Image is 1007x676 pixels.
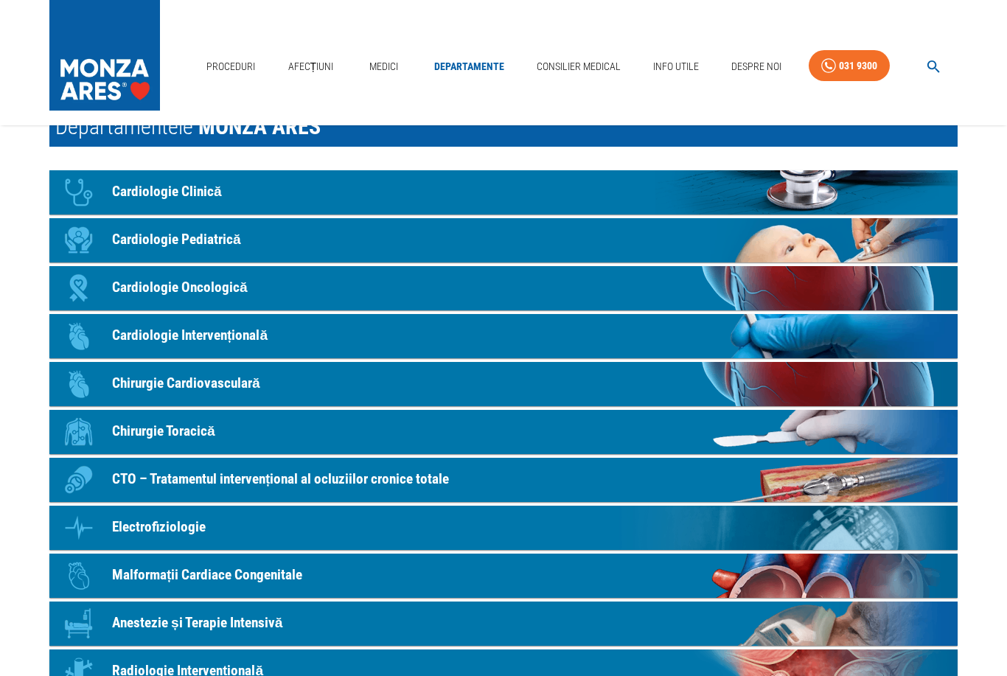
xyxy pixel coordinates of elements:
[112,182,222,203] p: Cardiologie Clinică
[57,171,101,215] div: Icon
[647,52,705,82] a: Info Utile
[57,267,101,311] div: Icon
[57,315,101,359] div: Icon
[49,554,958,599] a: IconMalformații Cardiace Congenitale
[112,326,268,347] p: Cardiologie Intervențională
[49,363,958,407] a: IconChirurgie Cardiovasculară
[57,219,101,263] div: Icon
[49,171,958,215] a: IconCardiologie Clinică
[49,411,958,455] a: IconChirurgie Toracică
[57,459,101,503] div: Icon
[49,108,958,147] h1: Departamentele
[201,52,261,82] a: Proceduri
[112,230,241,251] p: Cardiologie Pediatrică
[112,278,248,299] p: Cardiologie Oncologică
[57,554,101,599] div: Icon
[49,267,958,311] a: IconCardiologie Oncologică
[49,602,958,647] a: IconAnestezie și Terapie Intensivă
[57,506,101,551] div: Icon
[839,57,877,75] div: 031 9300
[49,315,958,359] a: IconCardiologie Intervențională
[49,506,958,551] a: IconElectrofiziologie
[112,374,260,395] p: Chirurgie Cardiovasculară
[57,602,101,647] div: Icon
[112,470,449,491] p: CTO – Tratamentul intervențional al ocluziilor cronice totale
[725,52,787,82] a: Despre Noi
[531,52,627,82] a: Consilier Medical
[49,219,958,263] a: IconCardiologie Pediatrică
[809,50,890,82] a: 031 9300
[57,363,101,407] div: Icon
[112,613,282,635] p: Anestezie și Terapie Intensivă
[198,114,321,140] span: MONZA ARES
[57,411,101,455] div: Icon
[49,459,958,503] a: IconCTO – Tratamentul intervențional al ocluziilor cronice totale
[112,518,206,539] p: Electrofiziologie
[112,565,302,587] p: Malformații Cardiace Congenitale
[360,52,407,82] a: Medici
[282,52,340,82] a: Afecțiuni
[112,422,215,443] p: Chirurgie Toracică
[428,52,510,82] a: Departamente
